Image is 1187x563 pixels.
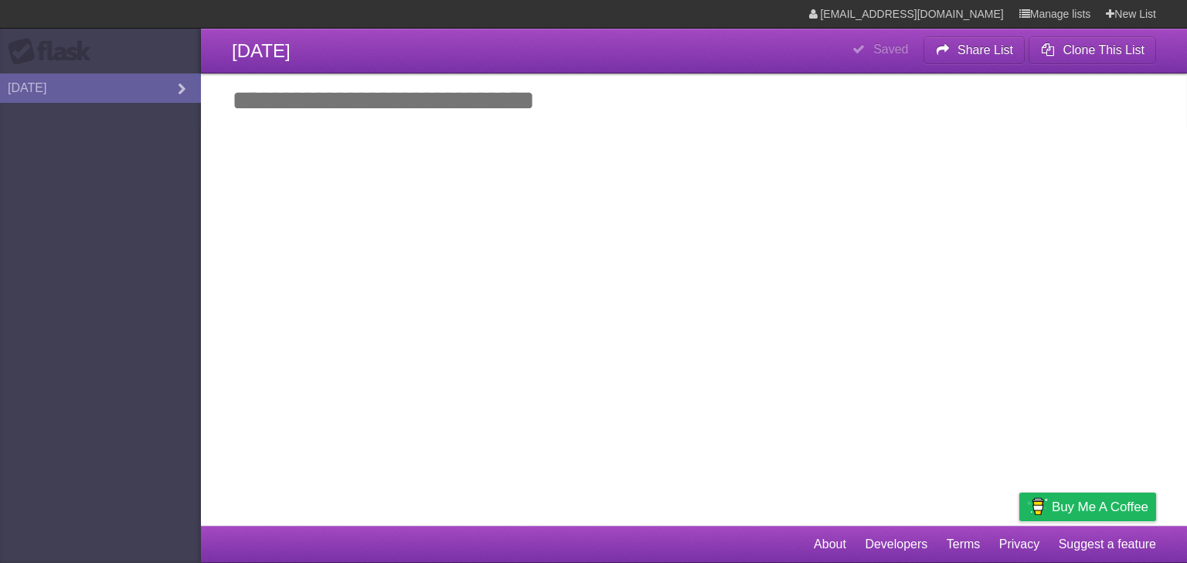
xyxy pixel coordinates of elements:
[923,36,1025,64] button: Share List
[1027,493,1048,520] img: Buy me a coffee
[1019,493,1156,521] a: Buy me a coffee
[947,530,981,559] a: Terms
[814,530,846,559] a: About
[865,530,927,559] a: Developers
[957,43,1013,56] b: Share List
[1052,493,1148,520] span: Buy me a coffee
[873,43,908,56] b: Saved
[8,38,100,66] div: Flask
[1029,36,1156,64] button: Clone This List
[999,530,1039,559] a: Privacy
[232,40,291,61] span: [DATE]
[1063,43,1144,56] b: Clone This List
[1059,530,1156,559] a: Suggest a feature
